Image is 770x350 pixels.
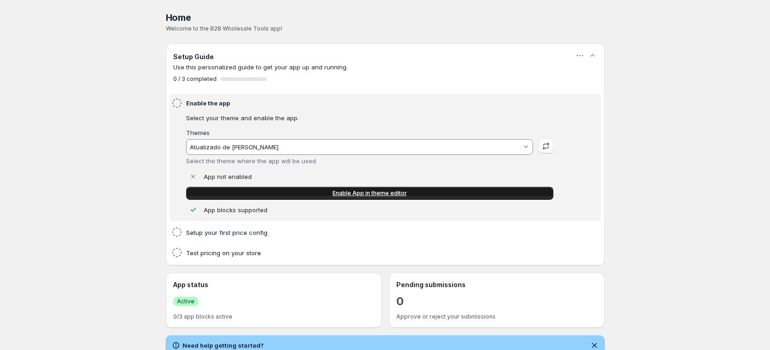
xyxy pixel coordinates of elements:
span: Active [177,298,194,305]
p: Select your theme and enable the app. [186,113,553,123]
p: Approve or reject your submissions [396,313,597,320]
p: App blocks supported [204,205,267,215]
span: Enable App in theme editor [333,190,407,197]
h2: Need help getting started? [182,341,264,350]
span: Home [166,12,191,23]
p: Use this personalized guide to get your app up and running. [173,62,597,72]
p: App not enabled [204,172,252,181]
h4: Setup your first price config [186,228,556,237]
a: Enable App in theme editor [186,187,553,200]
label: Themes [186,129,210,136]
a: 0 [396,294,404,309]
div: Select the theme where the app will be used [186,157,533,165]
a: SuccessActive [173,296,198,306]
span: 0 / 3 completed [173,75,217,83]
h4: Test pricing on your store [186,248,556,258]
h3: App status [173,280,374,289]
h3: Pending submissions [396,280,597,289]
h3: Setup Guide [173,52,214,61]
p: 0/3 app blocks active [173,313,374,320]
p: Welcome to the B2B Wholesale Tools app! [166,25,605,32]
h4: Enable the app [186,98,556,108]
